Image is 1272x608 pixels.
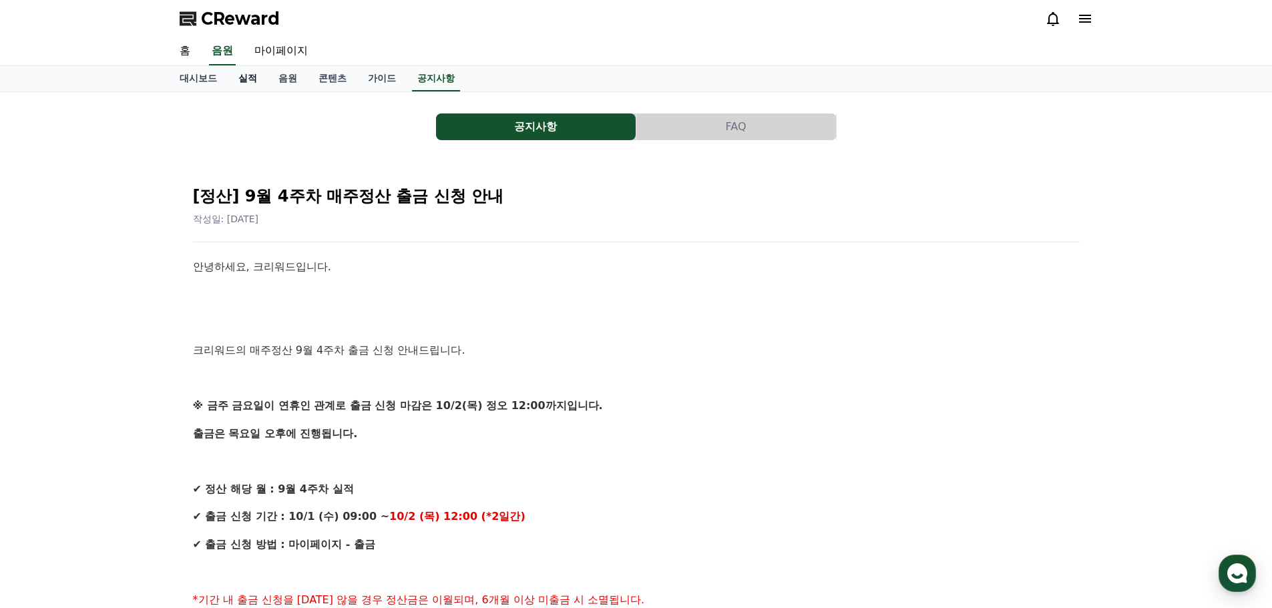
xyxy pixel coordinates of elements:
[169,37,201,65] a: 홈
[436,113,636,140] a: 공지사항
[193,186,1080,207] h2: [정산] 9월 4주차 매주정산 출금 신청 안내
[42,443,50,454] span: 홈
[193,483,354,495] strong: ✔ 정산 해당 월 : 9월 4주차 실적
[193,427,358,440] strong: 출금은 목요일 오후에 진행됩니다.
[193,399,603,412] strong: ※ 금주 금요일이 연휴인 관계로 출금 신청 마감은 10/2(목) 정오 12:00까지입니다.
[209,37,236,65] a: 음원
[268,66,308,91] a: 음원
[193,593,645,606] span: *기간 내 출금 신청을 [DATE] 않을 경우 정산금은 이월되며, 6개월 이상 미출금 시 소멸됩니다.
[412,66,460,91] a: 공지사항
[193,342,1080,359] p: 크리워드의 매주정산 9월 4주차 출금 신청 안내드립니다.
[169,66,228,91] a: 대시보드
[88,423,172,457] a: 대화
[308,66,357,91] a: 콘텐츠
[193,510,390,523] strong: ✔ 출금 신청 기간 : 10/1 (수) 09:00 ~
[172,423,256,457] a: 설정
[481,510,525,523] strong: (*2일간)
[193,214,259,224] span: 작성일: [DATE]
[389,510,477,523] strong: 10/2 (목) 12:00
[436,113,636,140] button: 공지사항
[206,443,222,454] span: 설정
[201,8,280,29] span: CReward
[357,66,407,91] a: 가이드
[193,258,1080,276] p: 안녕하세요, 크리워드입니다.
[244,37,319,65] a: 마이페이지
[193,538,375,551] strong: ✔ 출금 신청 방법 : 마이페이지 - 출금
[122,444,138,454] span: 대화
[636,113,836,140] button: FAQ
[4,423,88,457] a: 홈
[228,66,268,91] a: 실적
[180,8,280,29] a: CReward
